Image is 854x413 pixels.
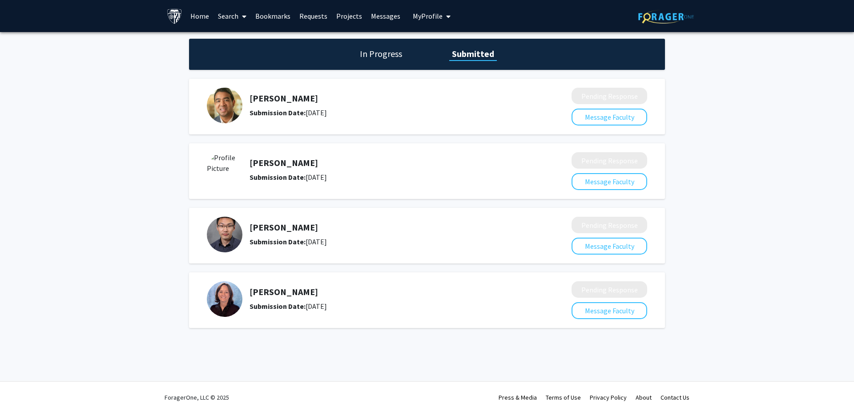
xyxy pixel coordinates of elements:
button: Message Faculty [572,302,647,319]
img: Profile Picture [207,217,242,252]
a: Message Faculty [572,242,647,251]
img: Johns Hopkins University Logo [167,8,182,24]
span: My Profile [413,12,443,20]
button: Message Faculty [572,238,647,255]
h5: [PERSON_NAME] [250,222,524,233]
b: Submission Date: [250,302,306,311]
a: Bookmarks [251,0,295,32]
b: Submission Date: [250,108,306,117]
h5: [PERSON_NAME] [250,287,524,297]
a: About [636,393,652,401]
div: [DATE] [250,301,524,312]
div: [DATE] [250,107,524,118]
a: Search [213,0,251,32]
a: Privacy Policy [590,393,627,401]
h1: Submitted [449,48,497,60]
button: Pending Response [572,281,647,298]
b: Submission Date: [250,173,306,182]
a: Messages [367,0,405,32]
div: [DATE] [250,236,524,247]
a: Home [186,0,213,32]
a: Message Faculty [572,306,647,315]
div: [DATE] [250,172,524,182]
button: Message Faculty [572,109,647,126]
button: Pending Response [572,152,647,169]
img: ForagerOne Logo [638,10,694,24]
button: Pending Response [572,217,647,233]
iframe: Chat [7,373,38,406]
a: Terms of Use [546,393,581,401]
button: Pending Response [572,88,647,104]
div: ForagerOne, LLC © 2025 [165,382,229,413]
img: Profile Picture [207,152,242,188]
button: Message Faculty [572,173,647,190]
h5: [PERSON_NAME] [250,158,524,168]
a: Press & Media [499,393,537,401]
a: Projects [332,0,367,32]
img: Profile Picture [207,88,242,123]
a: Message Faculty [572,177,647,186]
h5: [PERSON_NAME] [250,93,524,104]
a: Message Faculty [572,113,647,121]
a: Contact Us [661,393,689,401]
h1: In Progress [357,48,405,60]
a: Requests [295,0,332,32]
b: Submission Date: [250,237,306,246]
img: Profile Picture [207,281,242,317]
